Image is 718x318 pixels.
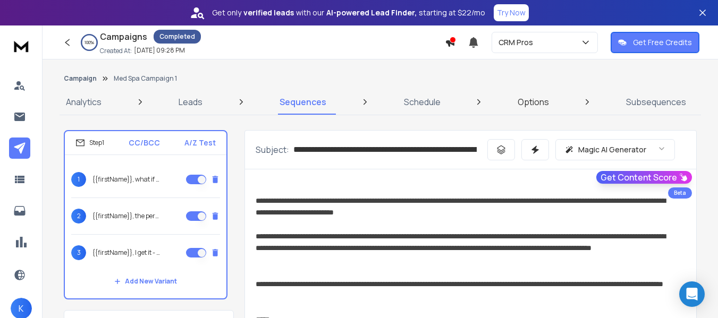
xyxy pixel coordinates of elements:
button: Try Now [494,4,529,21]
p: Get only with our starting at $22/mo [212,7,485,18]
span: 3 [71,245,86,260]
p: CC/BCC [129,137,160,148]
p: {{firstName}}, I get it - you're tired of empty promises! [92,248,161,257]
p: Schedule [404,96,441,108]
p: Created At: [100,47,132,55]
p: Magic AI Generator [578,144,646,155]
p: Options [518,96,549,108]
p: Subject: [256,143,289,156]
p: Subsequences [626,96,686,108]
div: Beta [668,187,692,199]
div: Completed [154,30,201,44]
strong: AI-powered Lead Finder, [326,7,417,18]
li: Step1CC/BCCA/Z Test1{{firstName}}, what if you could feel 10 years younger by spring?2{{firstName... [64,130,227,299]
h1: Campaigns [100,30,147,43]
strong: verified leads [243,7,294,18]
img: logo [11,36,32,56]
p: Sequences [280,96,326,108]
p: Analytics [66,96,102,108]
p: A/Z Test [184,137,216,148]
p: Leads [179,96,202,108]
p: Med Spa Campaign 1 [114,74,177,83]
p: 100 % [85,39,94,46]
span: 1 [71,172,86,187]
a: Leads [172,89,209,115]
p: [DATE] 09:28 PM [134,46,185,55]
button: Get Content Score [596,171,692,184]
p: {{firstName}}, what if you could feel 10 years younger by spring? [92,175,161,184]
button: Magic AI Generator [555,139,675,160]
div: Step 1 [75,138,104,148]
button: Get Free Credits [611,32,699,53]
a: Options [511,89,555,115]
a: Analytics [60,89,108,115]
button: Campaign [64,74,97,83]
a: Sequences [273,89,333,115]
button: Add New Variant [106,271,185,292]
p: Try Now [497,7,526,18]
a: Subsequences [620,89,692,115]
span: 2 [71,209,86,224]
a: Schedule [398,89,447,115]
p: {{firstName}}, the perfect timing you've been waiting for! [92,212,161,220]
div: Open Intercom Messenger [679,281,705,307]
p: CRM Pros [499,37,537,48]
p: Get Free Credits [633,37,692,48]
